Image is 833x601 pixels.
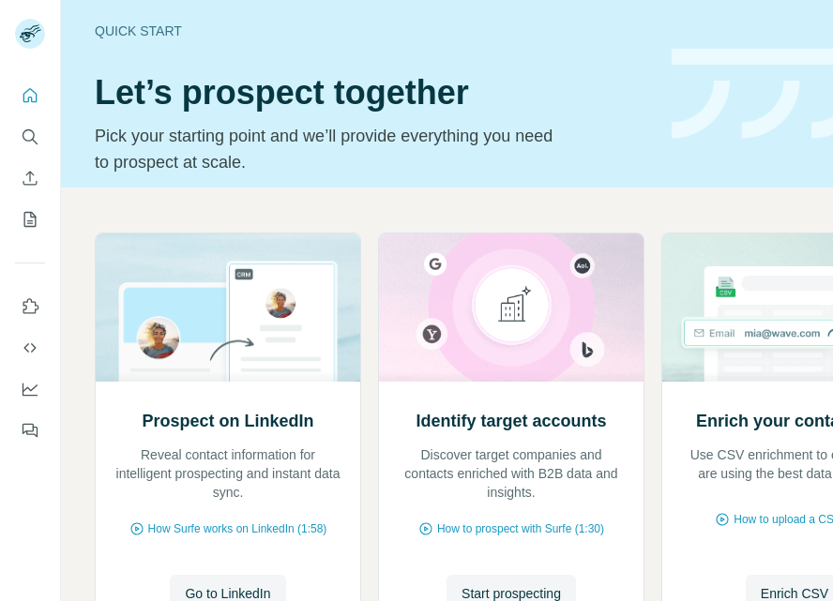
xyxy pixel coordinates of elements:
[15,372,45,406] button: Dashboard
[15,290,45,323] button: Use Surfe on LinkedIn
[15,161,45,195] button: Enrich CSV
[95,233,361,382] img: Prospect on LinkedIn
[15,413,45,447] button: Feedback
[95,74,649,112] h1: Let’s prospect together
[95,22,649,40] div: Quick start
[416,408,606,434] h2: Identify target accounts
[148,520,327,537] span: How Surfe works on LinkedIn (1:58)
[142,408,313,434] h2: Prospect on LinkedIn
[378,233,644,382] img: Identify target accounts
[114,445,341,502] p: Reveal contact information for intelligent prospecting and instant data sync.
[437,520,604,537] span: How to prospect with Surfe (1:30)
[15,331,45,365] button: Use Surfe API
[398,445,625,502] p: Discover target companies and contacts enriched with B2B data and insights.
[95,123,565,175] p: Pick your starting point and we’ll provide everything you need to prospect at scale.
[15,120,45,154] button: Search
[15,79,45,113] button: Quick start
[15,203,45,236] button: My lists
